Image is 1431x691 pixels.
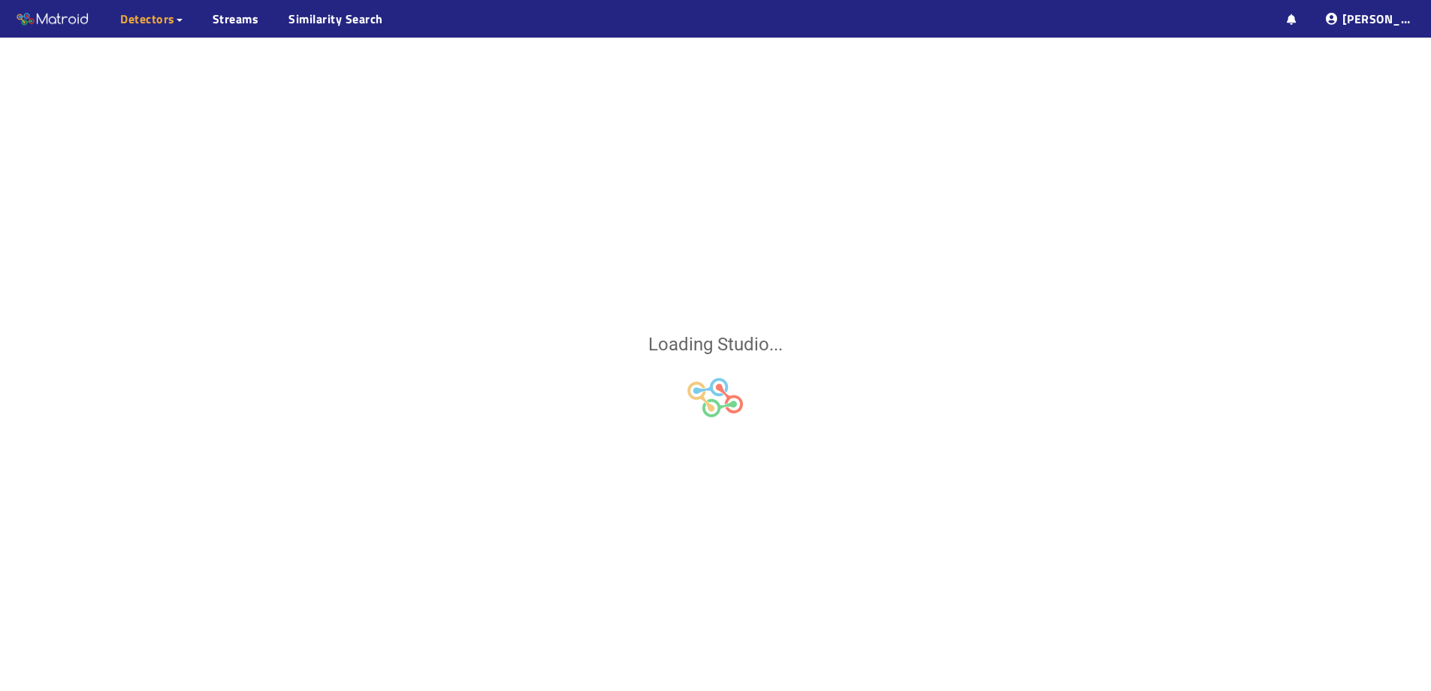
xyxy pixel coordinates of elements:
[288,10,383,28] a: Similarity Search
[648,331,783,359] div: Loading Studio...
[15,8,90,31] img: Matroid logo
[213,10,259,28] a: Streams
[120,10,175,28] span: Detectors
